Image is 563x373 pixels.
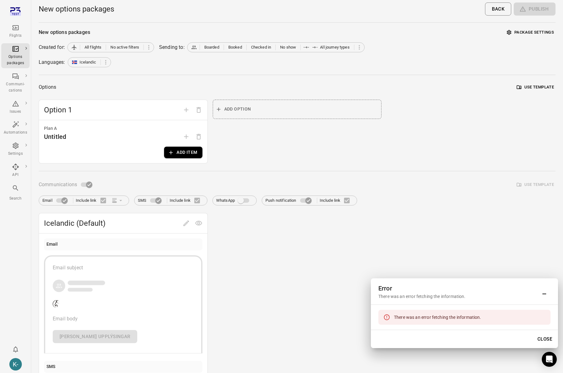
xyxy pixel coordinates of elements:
button: Back [485,2,511,16]
span: Icelandic [80,59,96,65]
button: Use template [515,83,556,92]
h1: New options packages [39,4,114,14]
label: Include link [170,194,204,207]
span: Communications [39,180,77,189]
div: New options packages [39,29,90,36]
div: Created for: [39,44,65,51]
a: Options packages [1,43,30,68]
label: Include link [76,194,110,207]
label: WhatsApp [216,195,253,206]
div: There was an error fetching the information. [394,312,481,323]
div: Automations [4,130,27,136]
div: Languages: [39,59,65,66]
div: Sending to: [159,44,185,51]
div: Settings [4,151,27,157]
a: Flights [1,22,30,41]
div: Flights [4,33,27,39]
button: Notifications [9,343,22,356]
span: No show [280,44,296,50]
span: Option 1 [44,105,180,115]
label: Email [42,195,70,206]
div: Options packages [4,54,27,66]
div: Issues [4,109,27,115]
div: Options [39,83,56,92]
div: Icelandic [68,57,111,67]
span: Options need to have at least one plan [192,134,205,139]
a: Issues [1,98,30,117]
div: Email [46,241,58,248]
button: Add item [164,147,202,158]
span: Edit [180,220,192,226]
button: Package settings [505,28,556,37]
span: Add option [180,106,192,112]
button: Minimize [538,285,551,298]
div: Open Intercom Messenger [542,352,557,367]
div: K- [9,358,22,371]
div: All flightsNo active filters [67,42,154,52]
div: There was an error fetching the information. [378,293,538,300]
button: Close [534,333,556,346]
button: Search [1,182,30,203]
div: Untitled [44,132,66,142]
div: Plan A [44,125,202,132]
span: Add plan [180,134,192,139]
label: Push notification [265,195,314,206]
span: Preview [192,220,205,226]
h2: Error [378,283,538,293]
div: SMS [46,363,55,370]
div: Communi-cations [4,81,27,94]
span: Checked in [251,44,271,50]
div: BoardedBookedChecked inNo showAll journey types [187,42,365,52]
span: All journey types [320,44,350,50]
span: Booked [228,44,242,50]
span: Boarded [204,44,219,50]
span: Delete option [192,106,205,112]
span: Icelandic (Default) [44,218,180,228]
span: All flights [85,44,102,50]
label: Include link [320,194,354,207]
a: Settings [1,140,30,159]
div: API [4,172,27,178]
a: API [1,161,30,180]
span: No active filters [110,44,139,50]
a: Automations [1,119,30,138]
button: Kristinn - avilabs [7,356,24,373]
label: SMS [138,195,164,206]
div: Search [4,196,27,202]
a: Communi-cations [1,71,30,96]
